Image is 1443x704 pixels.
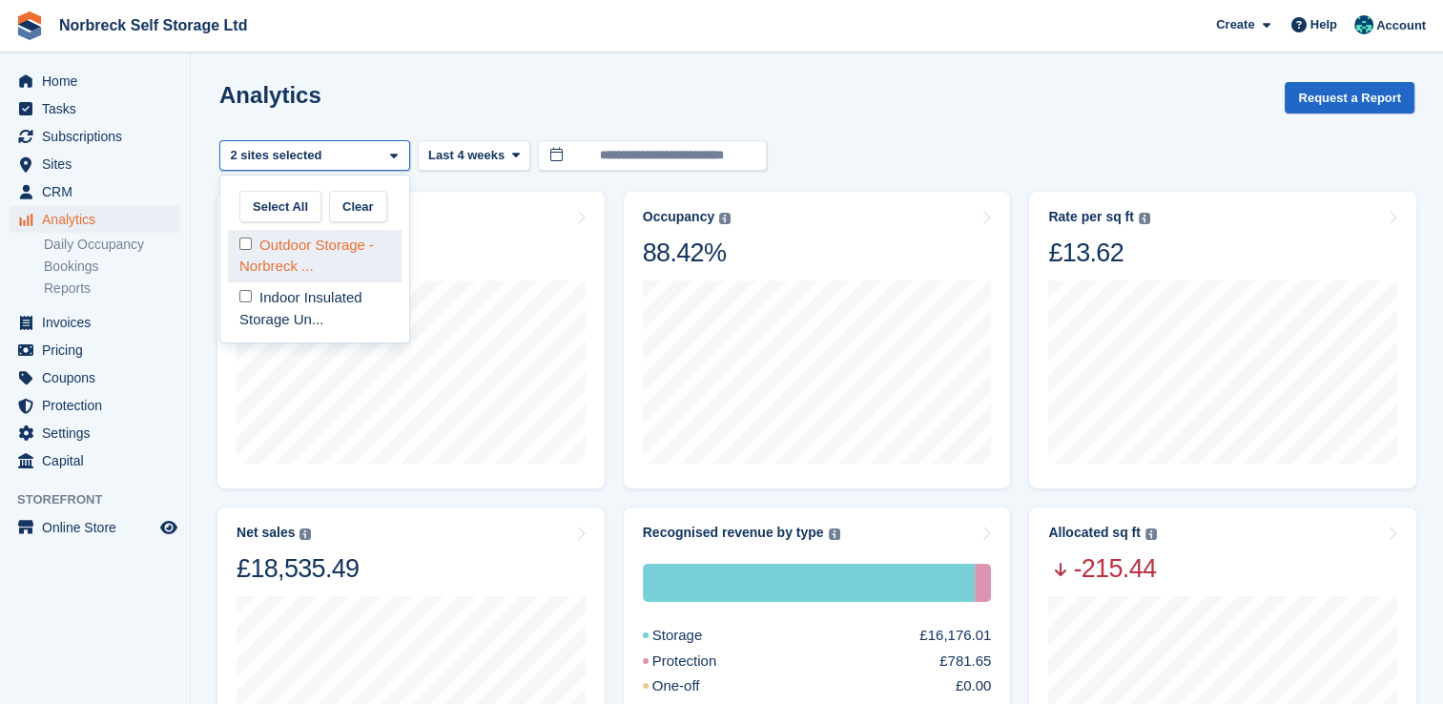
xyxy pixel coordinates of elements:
div: Storage [643,564,976,602]
a: Reports [44,280,180,298]
span: Last 4 weeks [428,146,505,165]
span: CRM [42,178,156,205]
a: menu [10,447,180,474]
img: stora-icon-8386f47178a22dfd0bd8f6a31ec36ba5ce8667c1dd55bd0f319d3a0aa187defe.svg [15,11,44,40]
a: Preview store [157,516,180,539]
span: Tasks [42,95,156,122]
a: Daily Occupancy [44,236,180,254]
div: 2 sites selected [227,146,329,165]
span: Create [1216,15,1254,34]
span: Sites [42,151,156,177]
button: Request a Report [1285,82,1414,114]
a: menu [10,420,180,446]
img: icon-info-grey-7440780725fd019a000dd9b08b2336e03edf1995a4989e88bcd33f0948082b44.svg [719,213,731,224]
a: menu [10,514,180,541]
div: One-off [643,675,746,697]
span: Help [1310,15,1337,34]
div: Net sales [237,525,295,541]
div: £0.00 [956,675,992,697]
span: Analytics [42,206,156,233]
a: menu [10,337,180,363]
h2: Analytics [219,82,321,108]
div: £16,176.01 [919,625,991,647]
div: Outdoor Storage - Norbreck ... [228,230,402,282]
a: menu [10,178,180,205]
div: Rate per sq ft [1048,209,1133,225]
span: Home [42,68,156,94]
div: £781.65 [939,651,991,673]
div: Allocated sq ft [1048,525,1140,541]
div: Indoor Insulated Storage Un... [228,282,402,335]
button: Clear [329,191,387,222]
span: Capital [42,447,156,474]
span: Invoices [42,309,156,336]
div: Recognised revenue by type [643,525,824,541]
img: icon-info-grey-7440780725fd019a000dd9b08b2336e03edf1995a4989e88bcd33f0948082b44.svg [829,528,840,540]
img: icon-info-grey-7440780725fd019a000dd9b08b2336e03edf1995a4989e88bcd33f0948082b44.svg [1139,213,1150,224]
div: Protection [643,651,763,673]
span: Coupons [42,364,156,391]
span: Account [1376,16,1426,35]
a: menu [10,151,180,177]
div: Occupancy [643,209,714,225]
span: Subscriptions [42,123,156,150]
span: Storefront [17,490,190,509]
span: Online Store [42,514,156,541]
a: menu [10,95,180,122]
a: menu [10,364,180,391]
a: menu [10,123,180,150]
a: menu [10,392,180,419]
span: Settings [42,420,156,446]
a: menu [10,309,180,336]
button: Select All [239,191,321,222]
span: -215.44 [1048,552,1156,585]
span: Protection [42,392,156,419]
div: £18,535.49 [237,552,359,585]
a: Bookings [44,258,180,276]
div: Storage [643,625,749,647]
a: menu [10,68,180,94]
img: Sally King [1354,15,1373,34]
div: 88.42% [643,237,731,269]
img: icon-info-grey-7440780725fd019a000dd9b08b2336e03edf1995a4989e88bcd33f0948082b44.svg [299,528,311,540]
div: Protection [975,564,991,602]
a: Norbreck Self Storage Ltd [52,10,255,41]
a: menu [10,206,180,233]
span: Pricing [42,337,156,363]
img: icon-info-grey-7440780725fd019a000dd9b08b2336e03edf1995a4989e88bcd33f0948082b44.svg [1145,528,1157,540]
button: Last 4 weeks [418,140,530,172]
div: £13.62 [1048,237,1149,269]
